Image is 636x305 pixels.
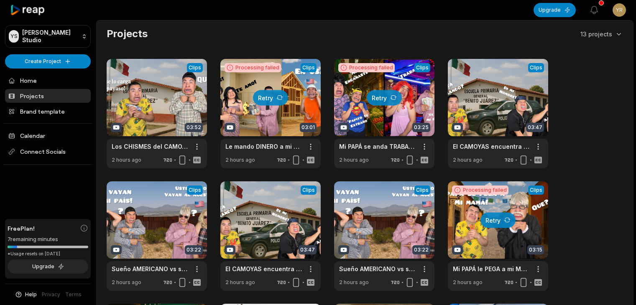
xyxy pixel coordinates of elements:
[480,212,516,228] button: Retry
[453,264,530,273] div: Mi PAPÁ le PEGA a mi MAMÁ/estaba LLORANDO en su HABITACIÓN
[8,251,88,257] div: *Usage resets on [DATE]
[107,27,148,41] h2: Projects
[367,90,402,105] button: Retry
[534,3,576,17] button: Upgrade
[5,89,91,103] a: Projects
[8,235,88,244] div: 7 remaining minutes
[253,90,288,105] button: Retry
[22,29,78,44] p: [PERSON_NAME] Studio
[42,291,60,298] a: Privacy
[9,30,19,43] div: YS
[225,142,302,151] div: Le mando DINERO a mi VIEJA y otro HOMBRE se la anda TRABANDO
[225,264,302,273] a: El CAMOYAS encuentra a dos POLICÍAS haciendo LOCURAS
[8,259,88,274] button: Upgrade
[5,129,91,142] a: Calendar
[5,54,91,69] button: Create Project
[453,142,530,151] a: El CAMOYAS encuentra a dos POLICÍAS haciendo LOCURAS
[5,74,91,87] a: Home
[112,264,189,273] a: Sueño AMERICANO vs sueño MEXICANO
[339,142,416,151] div: Mi PAPÁ se anda TRABANDO otras MUJERES en [GEOGRAPHIC_DATA]!
[8,224,35,233] span: Free Plan!
[580,30,623,38] button: 13 projects
[339,264,416,273] a: Sueño AMERICANO vs sueño MEXICANO
[112,142,189,151] a: Los CHISMES del CAMOYAS/casi se lo CARGA el PAYASO
[5,104,91,118] a: Brand template
[5,144,91,159] span: Connect Socials
[15,291,37,298] button: Help
[25,291,37,298] span: Help
[65,291,82,298] a: Terms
